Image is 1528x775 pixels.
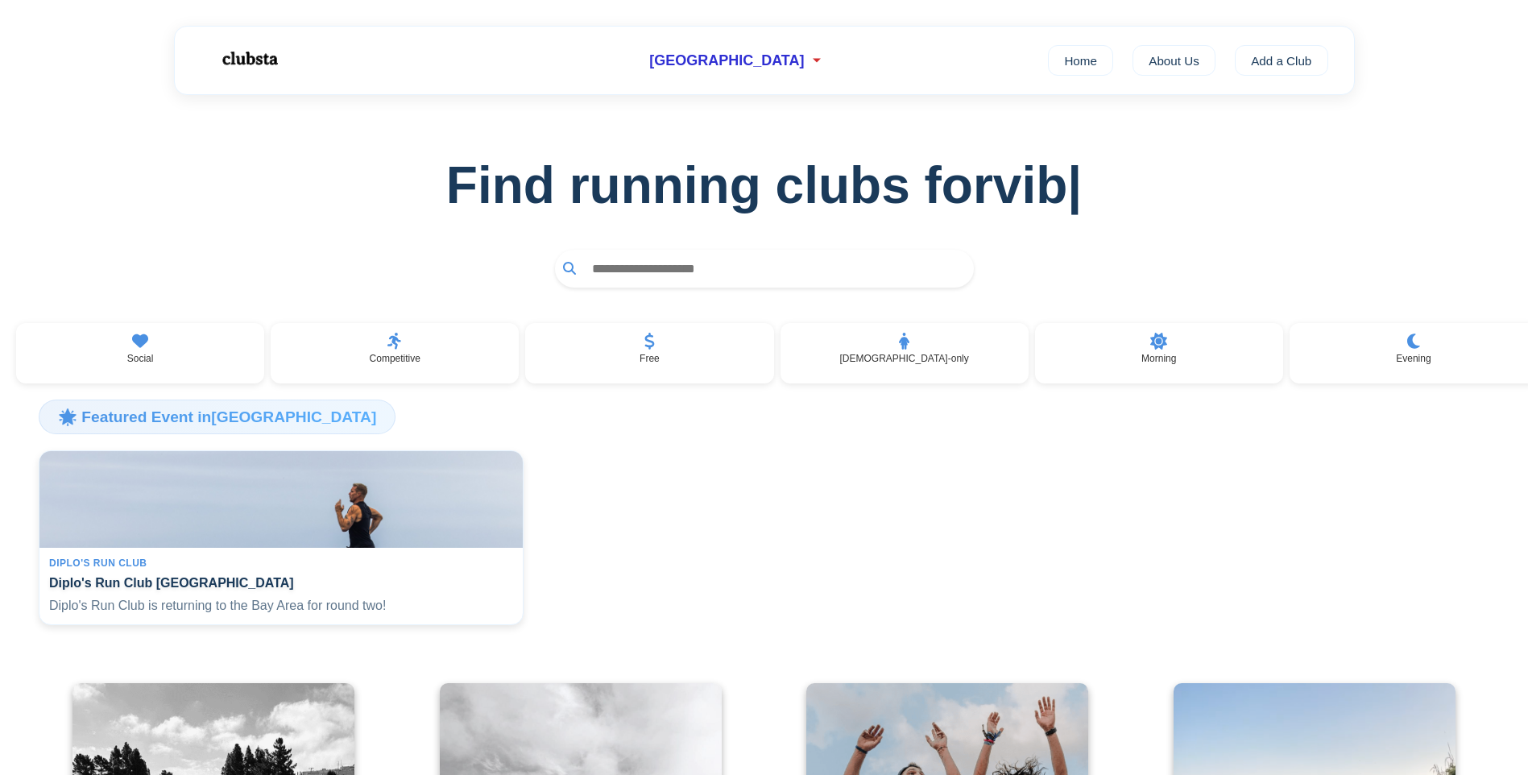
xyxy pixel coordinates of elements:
img: Diplo's Run Club San Francisco [39,451,523,548]
a: Add a Club [1235,45,1328,76]
a: Home [1048,45,1113,76]
p: [DEMOGRAPHIC_DATA]-only [839,353,968,364]
a: About Us [1133,45,1215,76]
span: [GEOGRAPHIC_DATA] [649,52,804,69]
span: | [1067,156,1082,214]
p: Morning [1141,353,1176,364]
h1: Find running clubs for [26,155,1502,215]
h3: 🌟 Featured Event in [GEOGRAPHIC_DATA] [39,400,395,433]
p: Competitive [370,353,420,364]
p: Diplo's Run Club is returning to the Bay Area for round two! [49,597,513,615]
p: Evening [1396,353,1431,364]
p: Free [640,353,660,364]
span: vib [993,155,1082,215]
h4: Diplo's Run Club [GEOGRAPHIC_DATA] [49,575,513,591]
p: Social [127,353,154,364]
img: Logo [201,39,297,79]
div: Diplo's Run Club [49,557,513,569]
